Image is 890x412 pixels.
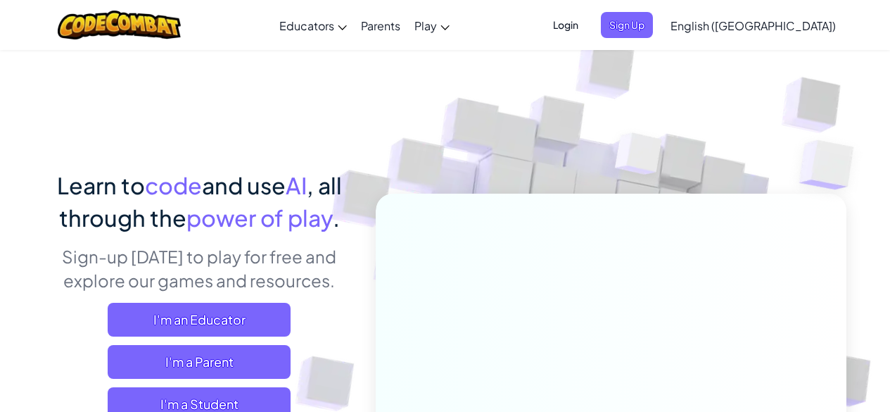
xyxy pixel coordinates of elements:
[202,171,286,199] span: and use
[145,171,202,199] span: code
[545,12,587,38] button: Login
[414,18,437,33] span: Play
[286,171,307,199] span: AI
[601,12,653,38] button: Sign Up
[57,171,145,199] span: Learn to
[272,6,354,44] a: Educators
[186,204,333,232] span: power of play
[108,303,291,337] a: I'm an Educator
[588,105,689,210] img: Overlap cubes
[108,345,291,379] a: I'm a Parent
[663,6,843,44] a: English ([GEOGRAPHIC_DATA])
[58,11,181,39] img: CodeCombat logo
[354,6,407,44] a: Parents
[44,244,355,292] p: Sign-up [DATE] to play for free and explore our games and resources.
[333,204,340,232] span: .
[279,18,334,33] span: Educators
[670,18,836,33] span: English ([GEOGRAPHIC_DATA])
[407,6,457,44] a: Play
